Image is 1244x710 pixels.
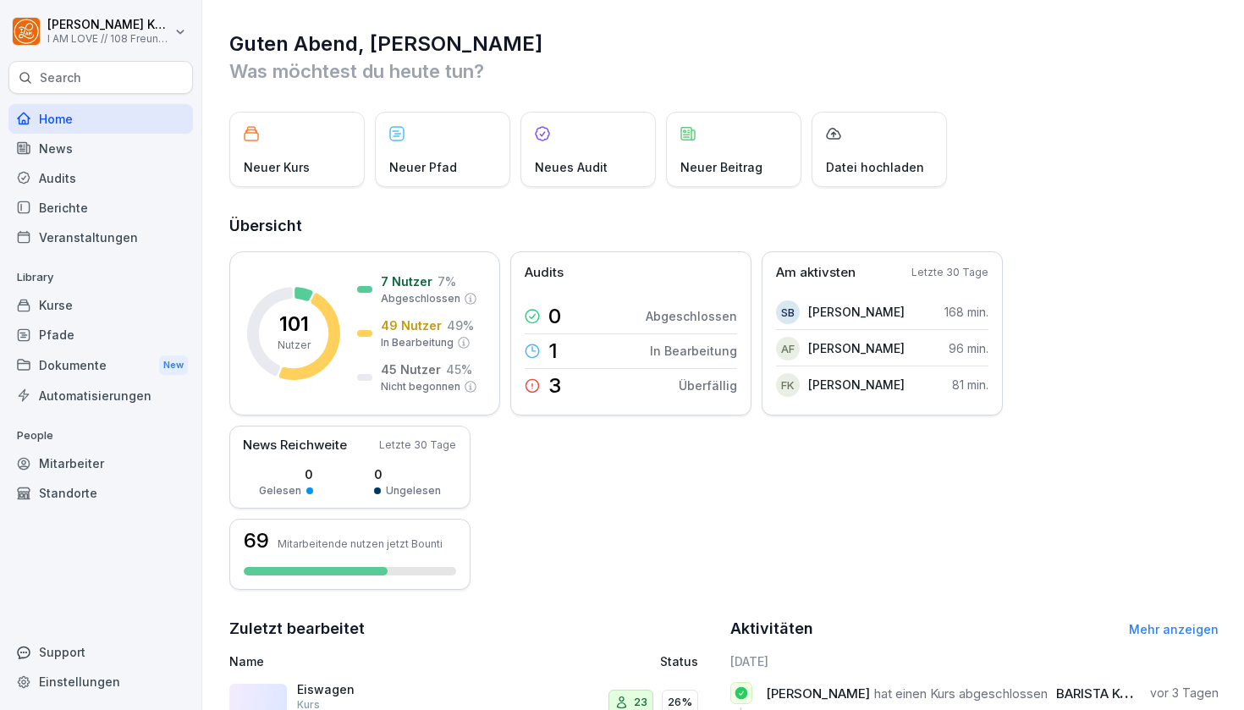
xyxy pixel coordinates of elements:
p: Neuer Pfad [389,158,457,176]
p: vor 3 Tagen [1150,685,1219,702]
p: Status [660,652,698,670]
div: New [159,355,188,375]
h3: 69 [244,531,269,551]
a: Kurse [8,290,193,320]
p: Ungelesen [386,483,441,498]
p: Überfällig [679,377,737,394]
h1: Guten Abend, [PERSON_NAME] [229,30,1219,58]
p: 168 min. [944,303,988,321]
p: 0 [259,465,313,483]
p: [PERSON_NAME] [808,339,905,357]
p: 101 [279,314,309,334]
p: 3 [548,376,561,396]
p: Was möchtest du heute tun? [229,58,1219,85]
div: AF [776,337,800,361]
a: Mehr anzeigen [1129,622,1219,636]
p: In Bearbeitung [381,335,454,350]
a: Pfade [8,320,193,349]
p: Letzte 30 Tage [911,265,988,280]
p: Datei hochladen [826,158,924,176]
p: Nicht begonnen [381,379,460,394]
p: Am aktivsten [776,263,856,283]
p: Library [8,264,193,291]
p: Neues Audit [535,158,608,176]
span: BARISTA Kurs [1056,685,1139,702]
p: [PERSON_NAME] Kuhn [47,18,171,32]
div: SB [776,300,800,324]
p: 45 Nutzer [381,361,441,378]
span: hat einen Kurs abgeschlossen [874,685,1048,702]
p: I AM LOVE // 108 Freunde GmbH [47,33,171,45]
p: Neuer Beitrag [680,158,762,176]
p: Nutzer [278,338,311,353]
p: 0 [374,465,441,483]
a: News [8,134,193,163]
p: Neuer Kurs [244,158,310,176]
p: 45 % [446,361,472,378]
p: News Reichweite [243,436,347,455]
a: Audits [8,163,193,193]
p: [PERSON_NAME] [808,303,905,321]
p: [PERSON_NAME] [808,376,905,394]
h6: [DATE] [730,652,1219,670]
a: Einstellungen [8,667,193,696]
div: FK [776,373,800,397]
p: 81 min. [952,376,988,394]
h2: Übersicht [229,214,1219,238]
span: [PERSON_NAME] [766,685,870,702]
p: 7 Nutzer [381,272,432,290]
h2: Zuletzt bearbeitet [229,617,718,641]
p: Name [229,652,528,670]
div: Support [8,637,193,667]
a: DokumenteNew [8,349,193,381]
p: Gelesen [259,483,301,498]
p: Search [40,69,81,86]
p: 0 [548,306,561,327]
p: 49 Nutzer [381,316,442,334]
p: 1 [548,341,558,361]
p: 96 min. [949,339,988,357]
h2: Aktivitäten [730,617,813,641]
a: Veranstaltungen [8,223,193,252]
a: Standorte [8,478,193,508]
p: Eiswagen [297,682,466,697]
p: 7 % [438,272,456,290]
p: Letzte 30 Tage [379,438,456,453]
div: Dokumente [8,349,193,381]
a: Automatisierungen [8,381,193,410]
p: Mitarbeitende nutzen jetzt Bounti [278,537,443,550]
a: Berichte [8,193,193,223]
p: In Bearbeitung [650,342,737,360]
p: 49 % [447,316,474,334]
a: Mitarbeiter [8,449,193,478]
a: Home [8,104,193,134]
p: Audits [525,263,564,283]
p: People [8,422,193,449]
p: Abgeschlossen [646,307,737,325]
p: Abgeschlossen [381,291,460,306]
